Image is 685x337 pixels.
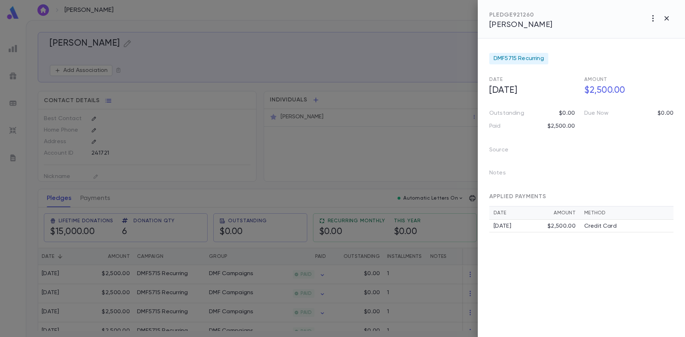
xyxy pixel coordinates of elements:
[489,144,520,159] p: Source
[489,53,548,64] div: DMF5715 Recurring
[489,110,524,117] p: Outstanding
[584,223,617,230] p: Credit Card
[584,110,608,117] p: Due Now
[548,223,576,230] div: $2,500.00
[658,110,673,117] p: $0.00
[489,123,501,130] p: Paid
[580,206,673,220] th: Method
[489,77,503,82] span: Date
[554,210,576,216] div: Amount
[489,194,546,200] span: APPLIED PAYMENTS
[494,223,548,230] div: [DATE]
[494,55,544,62] span: DMF5715 Recurring
[485,83,579,98] h5: [DATE]
[584,77,607,82] span: Amount
[489,12,553,19] div: PLEDGE 921260
[559,110,575,117] p: $0.00
[489,21,553,29] span: [PERSON_NAME]
[489,167,517,182] p: Notes
[580,83,673,98] h5: $2,500.00
[494,210,554,216] div: Date
[548,123,575,130] p: $2,500.00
